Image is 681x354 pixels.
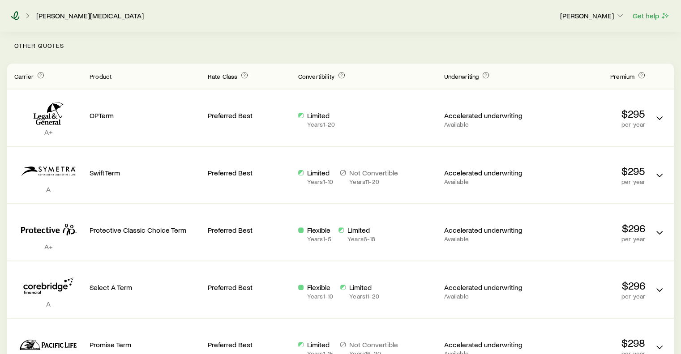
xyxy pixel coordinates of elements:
p: per year [534,121,645,128]
p: Years 1 - 20 [307,121,335,128]
span: Premium [610,73,634,80]
a: [PERSON_NAME][MEDICAL_DATA] [36,12,144,20]
p: Other Quotes [7,28,674,64]
p: Available [444,293,527,300]
span: Underwriting [444,73,479,80]
p: OPTerm [90,111,201,120]
p: Preferred Best [208,168,291,177]
p: Available [444,178,527,185]
p: A [14,299,82,308]
p: $296 [534,279,645,292]
p: Preferred Best [208,340,291,349]
p: Limited [349,283,379,292]
p: Promise Term [90,340,201,349]
p: Years 6 - 18 [347,235,375,243]
p: Select A Term [90,283,201,292]
p: Available [444,235,527,243]
span: Carrier [14,73,34,80]
p: Flexible [307,283,333,292]
button: Get help [632,11,670,21]
p: Accelerated underwriting [444,340,527,349]
p: Not Convertible [349,168,398,177]
p: Limited [307,168,333,177]
span: Rate Class [208,73,238,80]
p: $295 [534,165,645,177]
p: Years 11 - 20 [349,178,398,185]
p: per year [534,235,645,243]
p: Accelerated underwriting [444,168,527,177]
p: Preferred Best [208,283,291,292]
p: Limited [307,111,335,120]
p: [PERSON_NAME] [560,11,625,20]
p: per year [534,293,645,300]
p: per year [534,178,645,185]
p: Flexible [307,226,331,235]
span: Convertibility [298,73,334,80]
p: Preferred Best [208,226,291,235]
p: A+ [14,128,82,136]
p: Protective Classic Choice Term [90,226,201,235]
p: $296 [534,222,645,235]
span: Product [90,73,111,80]
p: A [14,185,82,194]
p: Years 1 - 5 [307,235,331,243]
p: Limited [347,226,375,235]
p: Accelerated underwriting [444,226,527,235]
p: Limited [307,340,333,349]
p: $295 [534,107,645,120]
p: Preferred Best [208,111,291,120]
p: Years 1 - 10 [307,293,333,300]
button: [PERSON_NAME] [560,11,625,21]
p: Years 1 - 10 [307,178,333,185]
p: A+ [14,242,82,251]
p: $298 [534,337,645,349]
p: Available [444,121,527,128]
p: Accelerated underwriting [444,111,527,120]
p: Accelerated underwriting [444,283,527,292]
p: Not Convertible [349,340,398,349]
p: SwiftTerm [90,168,201,177]
p: Years 11 - 20 [349,293,379,300]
